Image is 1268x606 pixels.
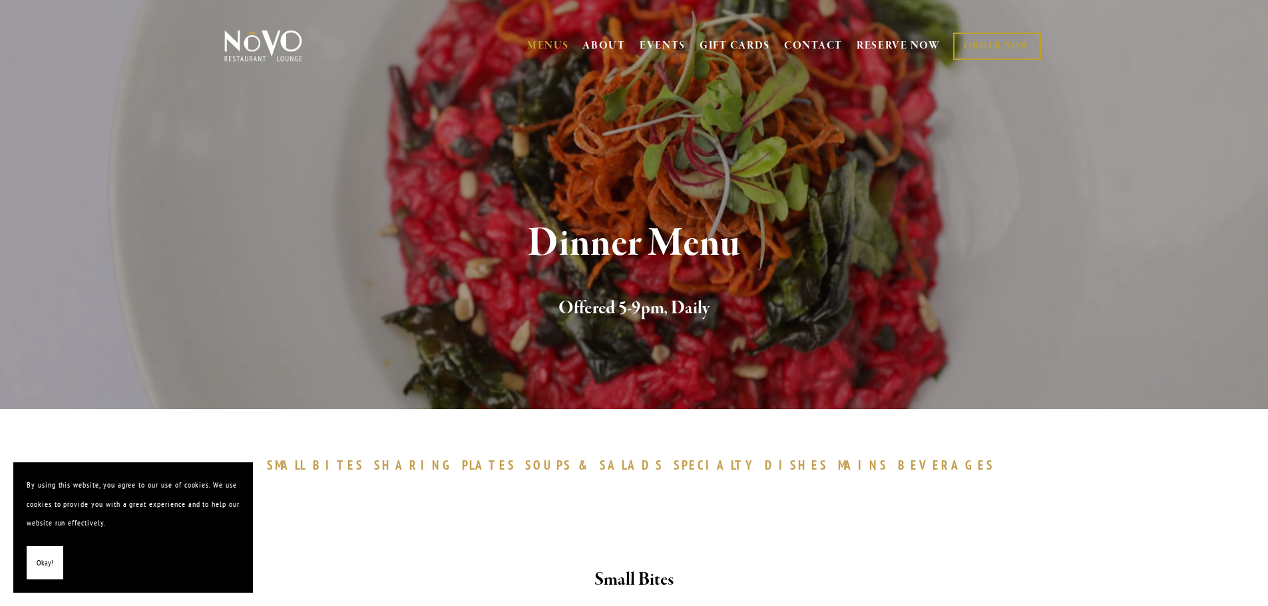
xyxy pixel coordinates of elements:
span: BEVERAGES [898,457,995,473]
button: Okay! [27,546,63,580]
span: SMALL [267,457,307,473]
a: CONTACT [784,33,843,59]
span: DISHES [765,457,828,473]
span: BITES [313,457,364,473]
a: EVENTS [640,39,686,53]
a: MAINS [838,457,895,473]
h2: Offered 5-9pm, Daily [246,295,1022,323]
a: MENUS [527,39,569,53]
strong: Small Bites [594,568,674,591]
span: SOUPS [525,457,572,473]
a: BEVERAGES [898,457,1002,473]
a: ABOUT [582,39,626,53]
span: MAINS [838,457,888,473]
span: SPECIALTY [674,457,759,473]
a: ORDER NOW [953,33,1040,60]
a: GIFT CARDS [700,33,770,59]
span: PLATES [462,457,516,473]
span: Okay! [37,553,53,573]
p: By using this website, you agree to our use of cookies. We use cookies to provide you with a grea... [27,476,240,533]
span: SHARING [374,457,455,473]
section: Cookie banner [13,462,253,593]
a: RESERVE NOW [857,33,941,59]
a: SOUPS&SALADS [525,457,670,473]
img: Novo Restaurant &amp; Lounge [222,29,305,63]
a: SHARINGPLATES [374,457,522,473]
span: SALADS [600,457,664,473]
a: SPECIALTYDISHES [674,457,835,473]
a: SMALLBITES [267,457,371,473]
h1: Dinner Menu [246,222,1022,265]
span: & [578,457,593,473]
